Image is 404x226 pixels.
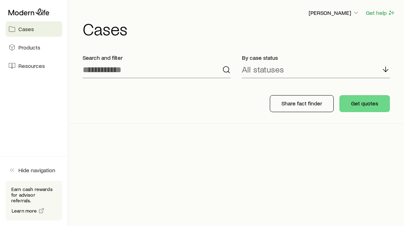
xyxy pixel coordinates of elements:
[242,64,284,74] p: All statuses
[308,9,360,17] button: [PERSON_NAME]
[18,44,40,51] span: Products
[339,95,390,112] button: Get quotes
[6,21,62,37] a: Cases
[18,25,34,33] span: Cases
[242,54,390,61] p: By case status
[11,186,57,203] p: Earn cash rewards for advisor referrals.
[12,208,37,213] span: Learn more
[18,167,55,174] span: Hide navigation
[83,54,231,61] p: Search and filter
[281,100,322,107] p: Share fact finder
[83,20,396,37] h1: Cases
[6,40,62,55] a: Products
[6,162,62,178] button: Hide navigation
[309,9,360,16] p: [PERSON_NAME]
[270,95,334,112] button: Share fact finder
[18,62,45,69] span: Resources
[6,181,62,220] div: Earn cash rewards for advisor referrals.Learn more
[6,58,62,74] a: Resources
[366,9,396,17] button: Get help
